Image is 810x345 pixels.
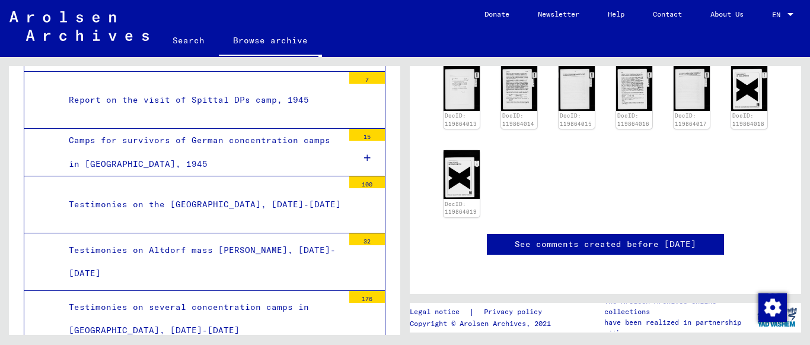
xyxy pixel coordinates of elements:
[349,291,385,303] div: 176
[444,150,480,199] img: 001.jpg
[731,62,767,110] img: 001.jpg
[410,306,469,318] a: Legal notice
[9,11,149,41] img: Arolsen_neg.svg
[444,62,480,110] img: 001.jpg
[219,26,322,57] a: Browse archive
[60,296,343,342] div: Testimonies on several concentration camps in [GEOGRAPHIC_DATA], [DATE]-[DATE]
[60,88,343,112] div: Report on the visit of Spittal DPs camp, 1945
[772,11,785,19] span: EN
[445,201,477,216] a: DocID: 119864019
[675,112,707,127] a: DocID: 119864017
[349,129,385,141] div: 15
[158,26,219,55] a: Search
[515,238,696,251] a: See comments created before [DATE]
[501,62,537,110] img: 001.jpg
[560,112,592,127] a: DocID: 119864015
[617,112,649,127] a: DocID: 119864016
[758,293,787,322] img: Change consent
[349,233,385,245] div: 32
[349,176,385,188] div: 100
[604,317,752,338] p: have been realized in partnership with
[616,62,652,110] img: 001.jpg
[758,293,786,321] div: Change consent
[732,112,764,127] a: DocID: 119864018
[755,302,799,332] img: yv_logo.png
[674,62,710,110] img: 001.jpg
[410,306,556,318] div: |
[502,112,534,127] a: DocID: 119864014
[349,72,385,84] div: 7
[60,129,343,175] div: Camps for survivors of German concentration camps in [GEOGRAPHIC_DATA], 1945
[604,296,752,317] p: The Arolsen Archives online collections
[445,112,477,127] a: DocID: 119864013
[410,318,556,329] p: Copyright © Arolsen Archives, 2021
[60,239,343,285] div: Testimonies on Altdorf mass [PERSON_NAME], [DATE]-[DATE]
[60,193,343,216] div: Testimonies on the [GEOGRAPHIC_DATA], [DATE]-[DATE]
[474,306,556,318] a: Privacy policy
[559,62,595,110] img: 001.jpg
